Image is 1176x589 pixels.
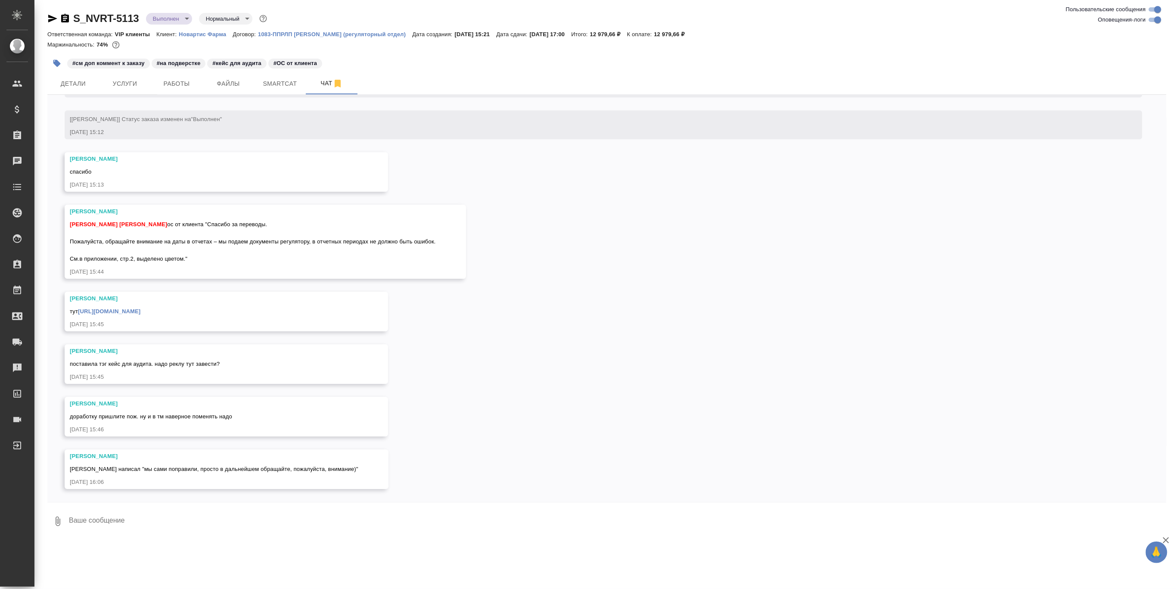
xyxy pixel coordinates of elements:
a: S_NVRT-5113 [73,12,139,24]
p: [DATE] 15:21 [455,31,497,37]
p: Маржинальность: [47,41,96,48]
span: Smartcat [259,78,301,89]
span: Файлы [208,78,249,89]
p: Дата создания: [412,31,454,37]
span: 🙏 [1149,543,1164,561]
span: поставила тэг кейс для аудита. надо реклу тут завести? [70,361,220,367]
button: Скопировать ссылку [60,13,70,24]
p: #кейс для аудита [212,59,261,68]
span: Оповещения-логи [1098,16,1146,24]
div: [DATE] 15:12 [70,128,1112,137]
div: [DATE] 16:06 [70,478,358,486]
button: Выполнен [150,15,182,22]
p: VIP клиенты [115,31,156,37]
p: Договор: [233,31,258,37]
p: Итого: [571,31,590,37]
p: 1083-ППРЛП [PERSON_NAME] (регуляторный отдел) [258,31,412,37]
div: [PERSON_NAME] [70,399,358,408]
div: [DATE] 15:45 [70,320,358,329]
button: 🙏 [1146,542,1167,563]
span: [PERSON_NAME] [70,221,118,227]
span: см доп коммент к заказу [66,59,151,66]
span: [PERSON_NAME] [119,221,167,227]
p: 74% [96,41,110,48]
div: [DATE] 15:46 [70,425,358,434]
div: [DATE] 15:13 [70,181,358,189]
p: #ОС от клиента [274,59,317,68]
button: Добавить тэг [47,54,66,73]
span: Работы [156,78,197,89]
div: [PERSON_NAME] [70,347,358,355]
button: Доп статусы указывают на важность/срочность заказа [258,13,269,24]
span: [[PERSON_NAME]] Статус заказа изменен на [70,116,222,122]
button: Нормальный [203,15,242,22]
div: [PERSON_NAME] [70,294,358,303]
div: [DATE] 15:45 [70,373,358,381]
span: ос от клиента "Спасибо за переводы. Пожалуйста, обращайте внимание на даты в отчетах – мы подаем ... [70,221,436,262]
button: 2808.94 RUB; [110,39,121,50]
span: ОС от клиента [268,59,323,66]
div: [DATE] 15:44 [70,268,436,276]
span: на подверстке [151,59,207,66]
a: 1083-ППРЛП [PERSON_NAME] (регуляторный отдел) [258,30,412,37]
p: [DATE] 17:00 [530,31,572,37]
span: Пользовательские сообщения [1066,5,1146,14]
span: тут [70,308,140,315]
a: [URL][DOMAIN_NAME] [78,308,140,315]
span: спасибо [70,168,91,175]
div: Выполнен [146,13,192,25]
p: 12 979,66 ₽ [590,31,627,37]
p: Клиент: [156,31,179,37]
a: Новартис Фарма [179,30,233,37]
button: Скопировать ссылку для ЯМессенджера [47,13,58,24]
span: [PERSON_NAME] написал "мы сами поправили, просто в дальнейшем обращайте, пожалуйста, внимание)" [70,466,358,472]
span: "Выполнен" [191,116,222,122]
p: Дата сдачи: [496,31,529,37]
p: Новартис Фарма [179,31,233,37]
div: [PERSON_NAME] [70,207,436,216]
div: [PERSON_NAME] [70,155,358,163]
p: Ответственная команда: [47,31,115,37]
span: Чат [311,78,352,89]
span: доработку пришлите пож. ну и в тм наверное поменять надо [70,413,232,420]
span: Услуги [104,78,146,89]
p: #см доп коммент к заказу [72,59,145,68]
svg: Отписаться [333,78,343,89]
span: Детали [53,78,94,89]
p: #на подверстке [157,59,201,68]
div: Выполнен [199,13,252,25]
div: [PERSON_NAME] [70,452,358,461]
p: К оплате: [627,31,654,37]
span: кейс для аудита [206,59,267,66]
p: 12 979,66 ₽ [654,31,691,37]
